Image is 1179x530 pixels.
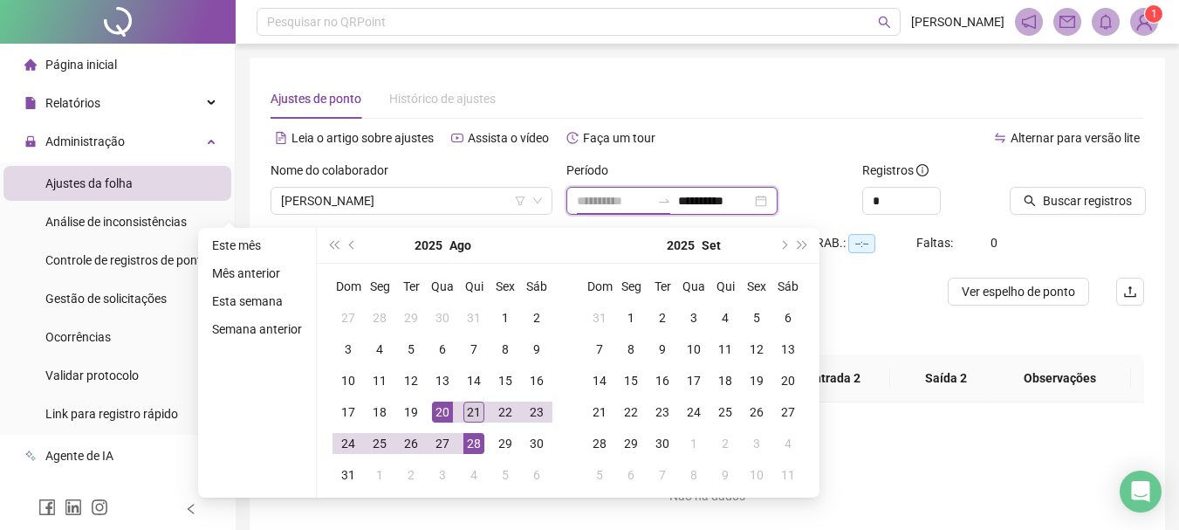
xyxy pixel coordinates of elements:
[369,402,390,423] div: 18
[741,428,772,459] td: 2025-10-03
[647,334,678,365] td: 2025-09-09
[458,428,490,459] td: 2025-08-28
[332,396,364,428] td: 2025-08-17
[1011,131,1140,145] span: Alternar para versão lite
[338,370,359,391] div: 10
[45,176,133,190] span: Ajustes da folha
[45,368,139,382] span: Validar protocolo
[65,499,82,516] span: linkedin
[715,402,736,423] div: 25
[463,339,484,360] div: 7
[364,334,395,365] td: 2025-08-04
[205,235,309,256] li: Este mês
[652,370,673,391] div: 16
[458,302,490,334] td: 2025-07-31
[395,396,427,428] td: 2025-08-19
[468,131,549,145] span: Assista o vídeo
[772,334,804,365] td: 2025-09-13
[526,402,547,423] div: 23
[389,92,496,106] span: Histórico de ajustes
[526,307,547,328] div: 2
[709,334,741,365] td: 2025-09-11
[24,135,37,148] span: lock
[427,302,458,334] td: 2025-07-30
[583,131,655,145] span: Faça um tour
[495,307,516,328] div: 1
[332,302,364,334] td: 2025-07-27
[678,302,709,334] td: 2025-09-03
[741,365,772,396] td: 2025-09-19
[401,370,422,391] div: 12
[862,161,929,180] span: Registros
[427,459,458,491] td: 2025-09-03
[772,365,804,396] td: 2025-09-20
[291,131,434,145] span: Leia o artigo sobre ajustes
[709,365,741,396] td: 2025-09-18
[185,503,197,515] span: left
[778,402,799,423] div: 27
[652,307,673,328] div: 2
[652,402,673,423] div: 23
[848,234,875,253] span: --:--
[709,396,741,428] td: 2025-09-25
[741,459,772,491] td: 2025-10-10
[432,433,453,454] div: 27
[702,228,721,263] button: month panel
[589,307,610,328] div: 31
[1021,14,1037,30] span: notification
[715,433,736,454] div: 2
[364,365,395,396] td: 2025-08-11
[401,307,422,328] div: 29
[395,459,427,491] td: 2025-09-02
[332,334,364,365] td: 2025-08-03
[324,228,343,263] button: super-prev-year
[271,92,361,106] span: Ajustes de ponto
[620,433,641,454] div: 29
[715,370,736,391] div: 18
[45,407,178,421] span: Link para registro rápido
[615,396,647,428] td: 2025-09-22
[427,396,458,428] td: 2025-08-20
[778,433,799,454] div: 4
[45,58,117,72] span: Página inicial
[620,339,641,360] div: 8
[584,271,615,302] th: Dom
[449,228,471,263] button: month panel
[395,271,427,302] th: Ter
[463,433,484,454] div: 28
[652,433,673,454] div: 30
[343,228,362,263] button: prev-year
[490,459,521,491] td: 2025-09-05
[1024,195,1036,207] span: search
[709,302,741,334] td: 2025-09-04
[683,465,704,485] div: 8
[395,428,427,459] td: 2025-08-26
[45,215,187,229] span: Análise de inconsistências
[495,339,516,360] div: 8
[275,132,287,144] span: file-text
[463,402,484,423] div: 21
[490,396,521,428] td: 2025-08-22
[566,161,620,180] label: Período
[741,271,772,302] th: Sex
[772,459,804,491] td: 2025-10-11
[1151,8,1157,20] span: 1
[678,428,709,459] td: 2025-10-01
[772,302,804,334] td: 2025-09-06
[620,402,641,423] div: 22
[715,307,736,328] div: 4
[24,59,37,71] span: home
[332,428,364,459] td: 2025-08-24
[427,271,458,302] th: Qua
[432,307,453,328] div: 30
[683,402,704,423] div: 24
[364,302,395,334] td: 2025-07-28
[401,402,422,423] div: 19
[458,396,490,428] td: 2025-08-21
[463,307,484,328] div: 31
[962,282,1075,301] span: Ver espelho de ponto
[521,459,552,491] td: 2025-09-06
[395,334,427,365] td: 2025-08-05
[678,334,709,365] td: 2025-09-10
[589,339,610,360] div: 7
